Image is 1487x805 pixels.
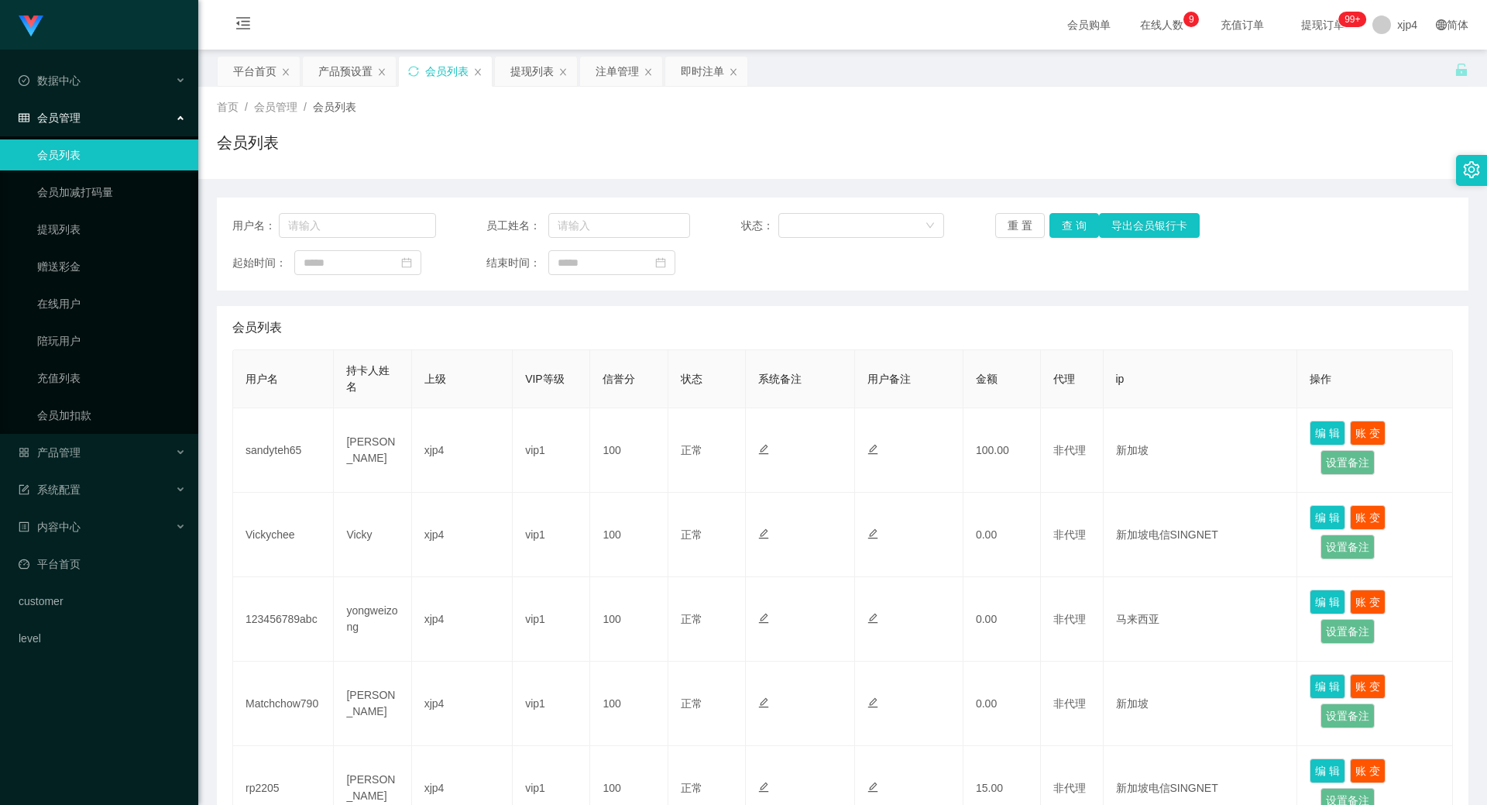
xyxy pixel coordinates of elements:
[346,364,390,393] span: 持卡人姓名
[334,662,411,746] td: [PERSON_NAME]
[1213,19,1272,30] span: 充值订单
[681,444,702,456] span: 正常
[1463,161,1480,178] i: 图标: setting
[37,214,186,245] a: 提现列表
[603,373,635,385] span: 信誉分
[37,288,186,319] a: 在线用户
[1293,19,1352,30] span: 提现订单
[758,373,802,385] span: 系统备注
[408,66,419,77] i: 图标: sync
[313,101,356,113] span: 会员列表
[486,218,548,234] span: 员工姓名：
[681,697,702,710] span: 正常
[1310,421,1345,446] button: 编 辑
[246,373,278,385] span: 用户名
[513,408,590,493] td: vip1
[681,613,702,625] span: 正常
[1436,19,1447,30] i: 图标: global
[233,57,276,86] div: 平台首页
[19,623,186,654] a: level
[19,483,81,496] span: 系统配置
[1104,662,1298,746] td: 新加坡
[1049,213,1099,238] button: 查 询
[681,782,702,794] span: 正常
[217,101,239,113] span: 首页
[19,521,29,532] i: 图标: profile
[19,549,186,580] a: 图标: dashboard平台首页
[1099,213,1200,238] button: 导出会员银行卡
[232,318,282,337] span: 会员列表
[1310,373,1331,385] span: 操作
[245,101,248,113] span: /
[867,613,878,624] i: 图标: edit
[1053,444,1086,456] span: 非代理
[513,493,590,577] td: vip1
[1350,759,1386,783] button: 账 变
[254,101,297,113] span: 会员管理
[1320,704,1375,728] button: 设置备注
[590,662,668,746] td: 100
[963,408,1041,493] td: 100.00
[217,1,270,50] i: 图标: menu-fold
[1053,373,1075,385] span: 代理
[1350,674,1386,699] button: 账 变
[1320,535,1375,559] button: 设置备注
[644,67,653,77] i: 图标: close
[1189,12,1194,27] p: 9
[681,57,724,86] div: 即时注单
[590,493,668,577] td: 100
[548,213,690,238] input: 请输入
[281,67,290,77] i: 图标: close
[233,493,334,577] td: Vickychee
[1338,12,1366,27] sup: 183
[510,57,554,86] div: 提现列表
[19,521,81,533] span: 内容中心
[1053,613,1086,625] span: 非代理
[486,255,548,271] span: 结束时间：
[758,697,769,708] i: 图标: edit
[412,493,513,577] td: xjp4
[232,218,279,234] span: 用户名：
[334,577,411,662] td: yongweizong
[19,446,81,459] span: 产品管理
[513,577,590,662] td: vip1
[279,213,436,238] input: 请输入
[1104,408,1298,493] td: 新加坡
[1104,577,1298,662] td: 马来西亚
[926,221,935,232] i: 图标: down
[1310,759,1345,783] button: 编 辑
[1310,505,1345,530] button: 编 辑
[867,697,878,708] i: 图标: edit
[1053,528,1086,541] span: 非代理
[590,577,668,662] td: 100
[37,177,186,208] a: 会员加减打码量
[596,57,639,86] div: 注单管理
[412,662,513,746] td: xjp4
[758,613,769,624] i: 图标: edit
[19,75,29,86] i: 图标: check-circle-o
[867,373,911,385] span: 用户备注
[758,528,769,539] i: 图标: edit
[1320,619,1375,644] button: 设置备注
[1053,782,1086,794] span: 非代理
[217,131,279,154] h1: 会员列表
[729,67,738,77] i: 图标: close
[19,112,29,123] i: 图标: table
[19,484,29,495] i: 图标: form
[473,67,483,77] i: 图标: close
[37,400,186,431] a: 会员加扣款
[1350,421,1386,446] button: 账 变
[681,528,702,541] span: 正常
[655,257,666,268] i: 图标: calendar
[412,408,513,493] td: xjp4
[1320,450,1375,475] button: 设置备注
[590,408,668,493] td: 100
[963,662,1041,746] td: 0.00
[233,577,334,662] td: 123456789abc
[1053,697,1086,710] span: 非代理
[19,15,43,37] img: logo.9652507e.png
[425,57,469,86] div: 会员列表
[233,662,334,746] td: Matchchow790
[867,444,878,455] i: 图标: edit
[1104,493,1298,577] td: 新加坡电信SINGNET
